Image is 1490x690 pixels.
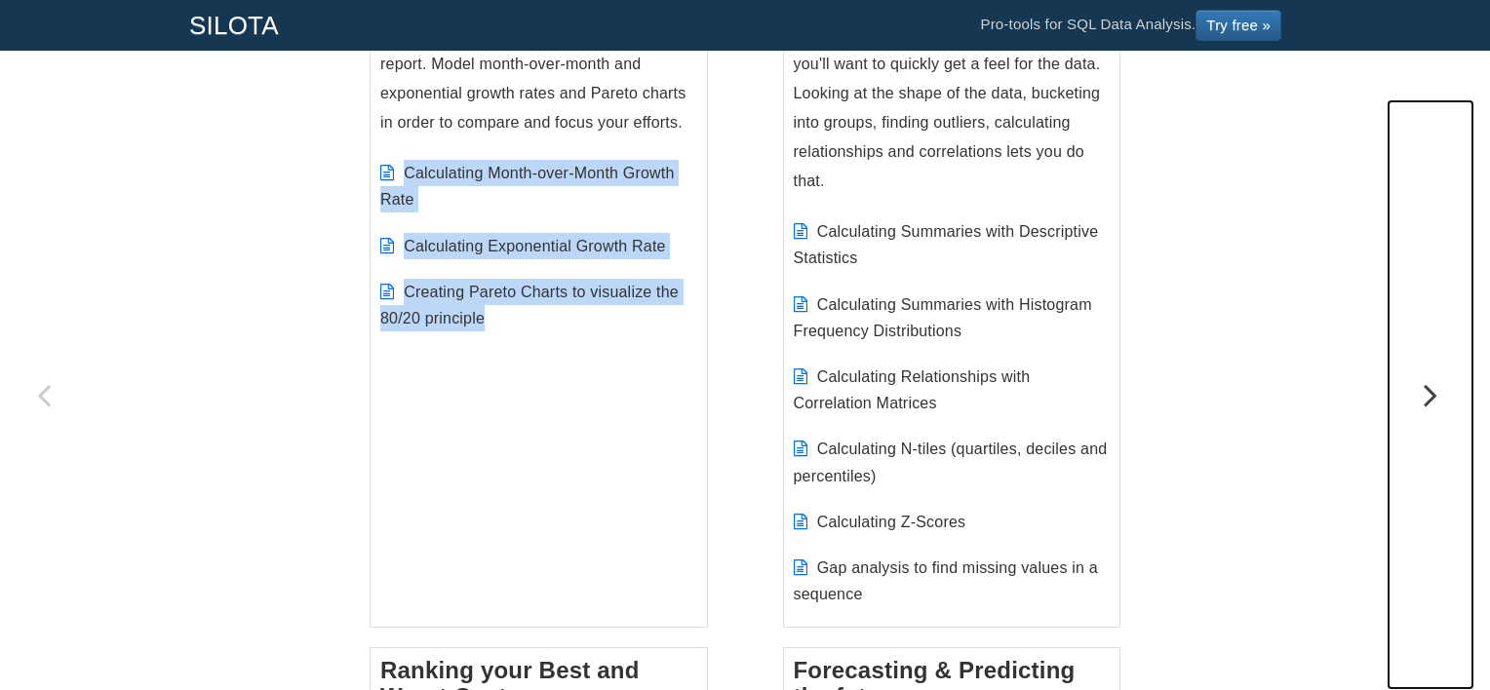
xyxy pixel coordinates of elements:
a: Gap analysis to find missing values in a sequence [794,559,1098,602]
a: SILOTA [175,1,294,50]
a: Next page: Calculating Running Total [1387,99,1474,690]
a: Calculating Summaries with Descriptive Statistics [794,223,1099,266]
a: Calculating N-tiles (quartiles, deciles and percentiles) [794,441,1108,483]
p: Growth rates are present in every business report. Model month-over-month and exponential growth ... [380,20,697,137]
a: Try free » [1196,10,1281,41]
a: Calculating Summaries with Histogram Frequency Distributions [794,296,1092,339]
a: Calculating Month-over-Month Growth Rate [380,165,675,208]
a: Calculating Exponential Growth Rate [404,238,665,254]
a: Calculating Z-Scores [817,514,966,530]
p: When you get your hands on a dataset, you'll want to quickly get a feel for the data. Looking at ... [794,20,1111,196]
li: Pro-tools for SQL Data Analysis. [961,1,1301,50]
a: Calculating Relationships with Correlation Matrices [794,368,1031,411]
a: Creating Pareto Charts to visualize the 80/20 principle [380,284,679,326]
iframe: Drift Widget Chat Controller [1392,593,1467,667]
